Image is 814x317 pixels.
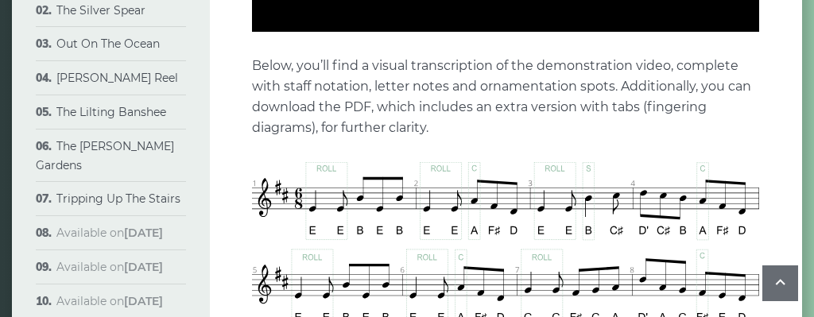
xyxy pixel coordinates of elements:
span: Available on [56,260,163,274]
strong: [DATE] [124,294,163,308]
strong: [DATE] [124,260,163,274]
span: Available on [56,294,163,308]
span: Available on [56,226,163,240]
a: [PERSON_NAME] Reel [56,71,178,85]
a: The Lilting Banshee [56,105,166,119]
a: Out On The Ocean [56,37,160,51]
a: Tripping Up The Stairs [56,191,180,206]
p: Below, you’ll find a visual transcription of the demonstration video, complete with staff notatio... [252,56,759,138]
a: The [PERSON_NAME] Gardens [36,139,174,172]
a: The Silver Spear [56,3,145,17]
strong: [DATE] [124,226,163,240]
